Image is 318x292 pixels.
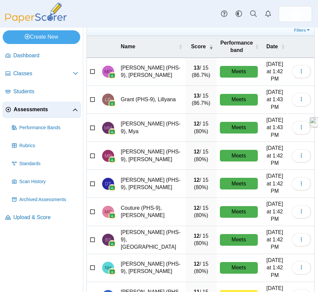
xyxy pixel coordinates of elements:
td: [PERSON_NAME] (PHS-9), [PERSON_NAME] [117,142,186,170]
a: Archived Assessments [9,192,81,208]
span: Dashboard [13,52,78,59]
a: Classes [3,66,81,82]
td: [PERSON_NAME] (PHS-9), [PERSON_NAME] [117,170,186,198]
time: [DATE] at 1:42 PM [266,257,283,278]
span: Performance band [220,39,254,54]
img: googleClassroom-logo.png [109,212,115,219]
span: Scan History [19,178,78,185]
a: Standards [9,156,81,172]
img: googleClassroom-logo.png [109,129,115,135]
div: Meets [220,150,258,161]
a: Rubrics [9,138,81,154]
td: / 15 (80%) [186,170,217,198]
div: Meets [220,234,258,246]
td: Grant (PHS-9), Lillyana [117,86,186,114]
img: googleClassroom-logo.png [109,184,115,191]
b: 12 [194,177,200,183]
a: Students [3,84,81,100]
span: Score [189,43,208,50]
img: googleClassroom-logo.png [109,100,115,107]
b: 12 [194,233,200,239]
td: / 15 (80%) [186,142,217,170]
span: Date : Activate to sort [281,43,285,50]
span: Brooklynn Saari (PHS-9) [105,237,111,242]
img: ps.aVEBcgCxQUDAswXp [290,9,301,19]
td: / 15 (80%) [186,198,217,226]
span: Kevin Levesque [290,9,301,19]
span: Nataniel Halas (PHS-9) [105,265,111,270]
span: Students [13,88,78,95]
img: googleClassroom-logo.png [109,268,115,275]
div: Meets [220,94,258,106]
td: / 15 (80%) [186,254,217,282]
span: Archived Assessments [19,196,78,203]
time: [DATE] at 1:42 PM [266,229,283,250]
time: [DATE] at 1:42 PM [266,61,283,82]
time: [DATE] at 1:43 PM [266,117,283,138]
span: Name [121,43,177,50]
span: Matthew Ouellette (PHS-9) [104,69,112,74]
a: Alerts [261,7,275,21]
img: PaperScorer [3,3,69,23]
div: Meets [220,66,258,78]
img: googleClassroom-logo.png [109,240,115,247]
span: Performance band : Activate to sort [255,43,258,50]
td: [PERSON_NAME] (PHS-9), [PERSON_NAME] [117,58,186,86]
td: / 15 (80%) [186,226,217,254]
b: 13 [194,93,200,99]
span: Myles Couture (PHS-9) [104,209,112,214]
a: ps.aVEBcgCxQUDAswXp [279,6,312,22]
b: 12 [194,121,200,127]
td: [PERSON_NAME] (PHS-9), [GEOGRAPHIC_DATA] [117,226,186,254]
td: / 15 (86.7%) [186,86,217,114]
a: Upload & Score [3,210,81,226]
img: googleClassroom-logo.png [109,156,115,163]
span: Date [264,43,280,50]
b: 12 [194,149,200,154]
td: [PERSON_NAME] (PHS-9), Mya [117,114,186,142]
a: Filters [292,27,313,34]
span: Classes [13,70,73,77]
td: Couture (PHS-9), [PERSON_NAME] [117,198,186,226]
span: Mason Parsons (PHS-9) [105,153,112,158]
div: Meets [220,122,258,134]
div: Meets [220,262,258,274]
span: Rubrics [19,143,78,149]
a: Create New [3,30,80,44]
a: PaperScorer [3,18,69,24]
span: Performance Bands [19,125,78,131]
span: Assessments [14,106,73,113]
span: Mya Martinez (PHS-9) [104,126,112,130]
a: Scan History [9,174,81,190]
b: 12 [194,261,200,267]
span: David Thibodeau (PHS-9) [105,181,111,186]
td: / 15 (86.7%) [186,58,217,86]
time: [DATE] at 1:43 PM [266,89,283,110]
div: Meets [220,178,258,189]
td: / 15 (80%) [186,114,217,142]
span: Lillyana Grant (PHS-9) [105,97,111,102]
div: Meets [220,206,258,218]
span: Name : Activate to sort [178,43,182,50]
b: 12 [194,205,200,211]
span: Upload & Score [13,214,78,221]
td: [PERSON_NAME] (PHS-9), [PERSON_NAME] [117,254,186,282]
time: [DATE] at 1:42 PM [266,201,283,222]
time: [DATE] at 1:42 PM [266,145,283,166]
a: Assessments [3,102,81,118]
img: googleClassroom-logo.png [109,72,115,79]
a: Performance Bands [9,120,81,136]
span: Score : Activate to remove sorting [209,43,213,50]
b: 13 [194,65,200,71]
span: Standards [19,160,78,167]
a: Dashboard [3,48,81,64]
time: [DATE] at 1:42 PM [266,173,283,194]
